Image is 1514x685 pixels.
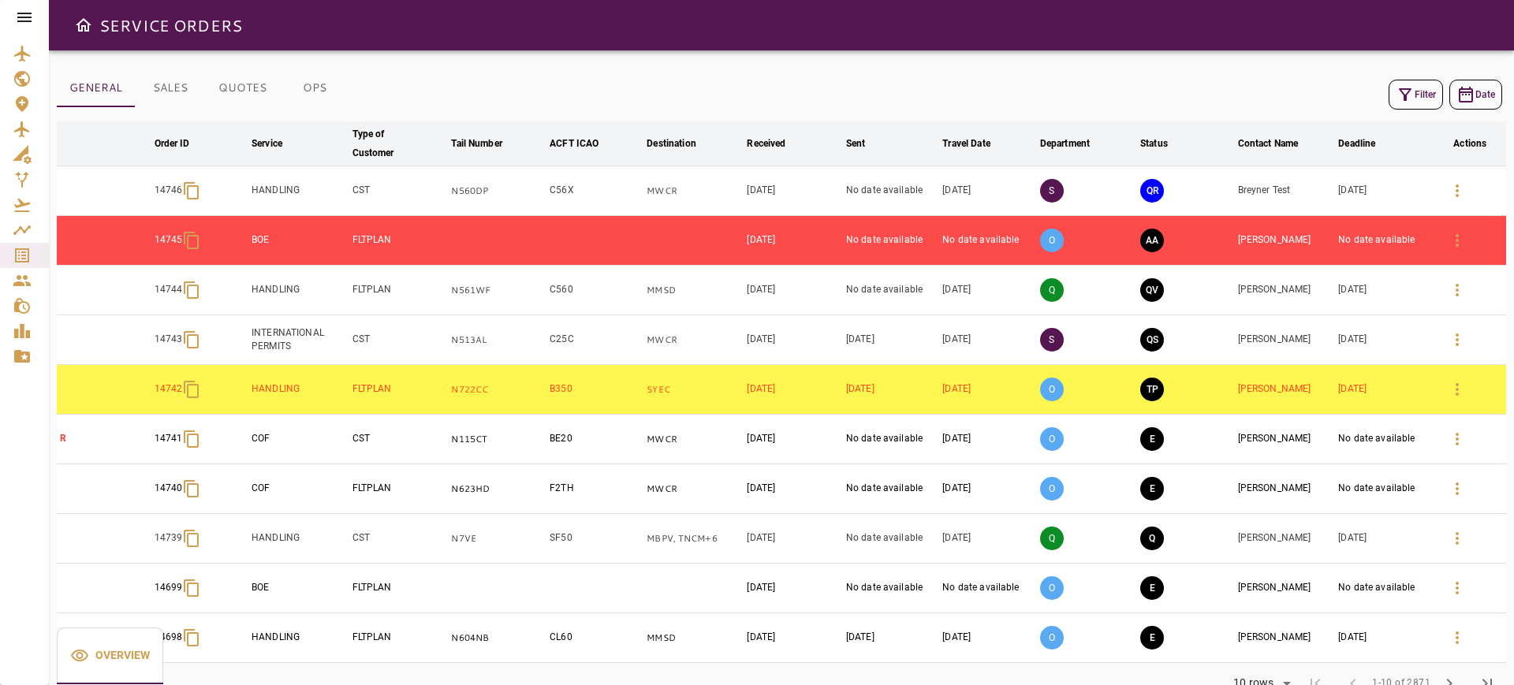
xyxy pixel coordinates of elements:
[1438,420,1476,458] button: Details
[843,564,939,613] td: No date available
[1040,626,1064,650] p: O
[939,613,1036,663] td: [DATE]
[744,315,842,365] td: [DATE]
[546,266,643,315] td: C560
[57,627,163,684] button: Overview
[647,532,740,545] p: MBPV, TNCM, TAPA, TBPB, TLPL, TKPK, MDPP, MWCR
[248,315,349,365] td: INTERNATIONAL PERMITS
[843,464,939,514] td: No date available
[349,613,449,663] td: FLTPLAN
[843,315,939,365] td: [DATE]
[349,514,449,564] td: CST
[939,365,1036,415] td: [DATE]
[744,166,842,216] td: [DATE]
[1235,415,1336,464] td: [PERSON_NAME]
[248,613,349,663] td: HANDLING
[1235,564,1336,613] td: [PERSON_NAME]
[451,482,543,496] p: N623HD
[349,464,449,514] td: FLTPLAN
[1335,613,1434,663] td: [DATE]
[451,631,543,645] p: N604NB
[647,383,740,396] p: SYEC
[1438,470,1476,508] button: Details
[1140,378,1164,401] button: TRIP PREPARATION
[550,134,619,153] span: ACFT ICAO
[1235,266,1336,315] td: [PERSON_NAME]
[546,514,643,564] td: SF50
[1140,626,1164,650] button: EXECUTION
[1235,216,1336,266] td: [PERSON_NAME]
[1140,328,1164,352] button: QUOTE SENT
[647,284,740,297] p: MMSD
[1235,464,1336,514] td: [PERSON_NAME]
[1140,134,1188,153] span: Status
[1438,222,1476,259] button: Details
[1140,527,1164,550] button: QUOTING
[1438,271,1476,309] button: Details
[747,134,806,153] span: Received
[942,134,990,153] div: Travel Date
[451,383,543,396] p: N722CC
[1335,564,1434,613] td: No date available
[155,134,211,153] span: Order ID
[550,134,599,153] div: ACFT ICAO
[939,315,1036,365] td: [DATE]
[349,365,449,415] td: FLTPLAN
[744,415,842,464] td: [DATE]
[349,564,449,613] td: FLTPLAN
[1335,514,1434,564] td: [DATE]
[1238,134,1299,153] div: Contact Name
[846,134,866,153] div: Sent
[939,514,1036,564] td: [DATE]
[744,464,842,514] td: [DATE]
[647,134,695,153] div: Destination
[1335,365,1434,415] td: [DATE]
[248,464,349,514] td: COF
[546,415,643,464] td: BE20
[248,365,349,415] td: HANDLING
[155,134,190,153] div: Order ID
[248,266,349,315] td: HANDLING
[1140,477,1164,501] button: EXECUTION
[1238,134,1319,153] span: Contact Name
[546,315,643,365] td: C25C
[744,266,842,315] td: [DATE]
[744,514,842,564] td: [DATE]
[248,166,349,216] td: HANDLING
[349,415,449,464] td: CST
[248,415,349,464] td: COF
[279,69,350,107] button: OPS
[843,166,939,216] td: No date available
[1335,266,1434,315] td: [DATE]
[1338,134,1396,153] span: Deadline
[155,531,183,545] p: 14739
[942,134,1010,153] span: Travel Date
[747,134,785,153] div: Received
[647,134,716,153] span: Destination
[352,125,446,162] span: Type of Customer
[1235,166,1336,216] td: Breyner Test
[1040,576,1064,600] p: O
[744,216,842,266] td: [DATE]
[57,69,350,107] div: basic tabs example
[1335,216,1434,266] td: No date available
[647,333,740,347] p: MWCR
[135,69,206,107] button: SALES
[1140,278,1164,302] button: QUOTE VALIDATED
[451,184,543,198] p: N560DP
[451,284,543,297] p: N561WF
[1335,166,1434,216] td: [DATE]
[451,134,502,153] div: Tail Number
[349,166,449,216] td: CST
[647,482,740,496] p: MWCR
[843,415,939,464] td: No date available
[1040,134,1090,153] div: Department
[843,216,939,266] td: No date available
[843,365,939,415] td: [DATE]
[1040,427,1064,451] p: O
[1140,134,1168,153] div: Status
[68,9,99,41] button: Open drawer
[1040,134,1110,153] span: Department
[647,631,740,645] p: MMSD
[1438,519,1476,557] button: Details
